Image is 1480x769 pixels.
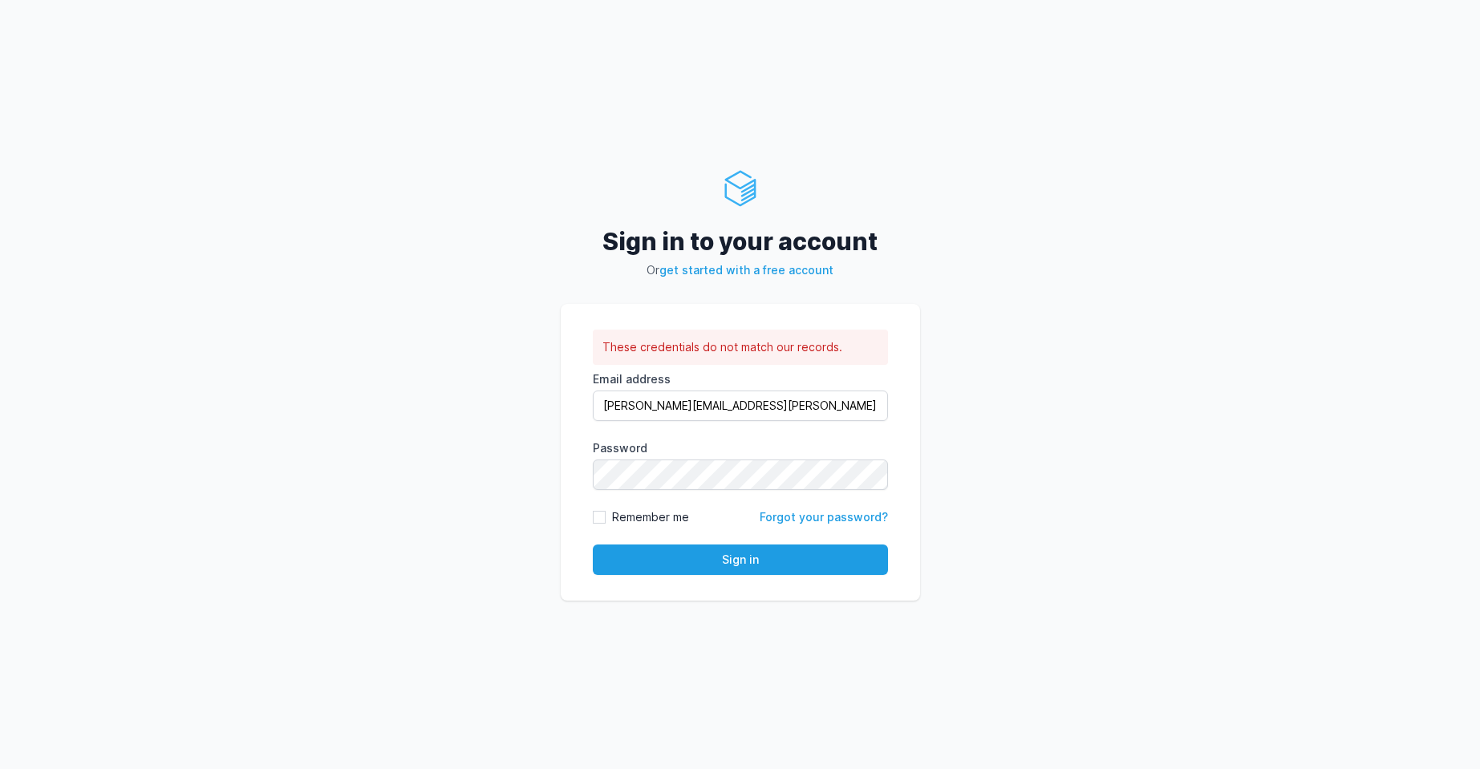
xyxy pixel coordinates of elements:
button: Sign in [593,544,888,575]
h2: Sign in to your account [561,227,920,256]
label: Email address [593,371,888,387]
a: Forgot your password? [760,510,888,524]
a: get started with a free account [659,263,833,277]
label: Remember me [612,509,689,525]
img: ServerAuth [721,169,760,208]
label: Password [593,440,888,456]
li: These credentials do not match our records. [602,339,878,355]
p: Or [561,262,920,278]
